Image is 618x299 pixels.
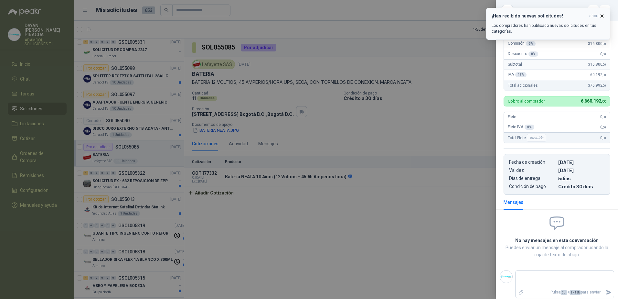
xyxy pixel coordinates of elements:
[504,6,511,14] button: Close
[504,244,610,258] p: Puedes enviar un mensaje al comprador usando la caja de texto de abajo.
[558,184,605,189] p: Crédito 30 días
[504,80,610,91] div: Total adicionales
[602,126,606,129] span: ,00
[570,290,581,295] span: ENTER
[600,125,606,129] span: 0
[527,287,603,298] p: Pulsa + para enviar
[602,73,606,77] span: ,00
[504,199,523,206] div: Mensajes
[486,8,610,40] button: ¡Has recibido nuevas solicitudes!ahora Los compradores han publicado nuevas solicitudes en tus ca...
[508,62,522,67] span: Subtotal
[590,72,606,77] span: 60.192
[588,83,606,88] span: 376.992
[515,72,527,77] div: 19 %
[508,51,538,57] span: Descuento
[560,290,567,295] span: Ctrl
[602,84,606,87] span: ,00
[589,13,600,19] span: ahora
[602,52,606,56] span: ,00
[601,99,606,104] span: ,00
[504,237,610,244] h2: No hay mensajes en esta conversación
[525,125,534,130] div: 0 %
[528,51,538,57] div: 0 %
[508,72,527,77] span: IVA
[508,134,548,142] span: Total Flete
[600,52,606,56] span: 0
[603,287,614,298] button: Enviar
[600,115,606,119] span: 0
[492,23,605,34] p: Los compradores han publicado nuevas solicitudes en tus categorías.
[508,99,545,103] p: Cobro al comprador
[500,271,512,283] img: Company Logo
[509,168,556,173] p: Validez
[602,136,606,140] span: ,00
[508,125,534,130] span: Flete IVA
[600,136,606,140] span: 0
[516,287,527,298] label: Adjuntar archivos
[558,168,605,173] p: [DATE]
[602,63,606,66] span: ,00
[588,62,606,67] span: 316.800
[581,98,606,104] span: 6.660.192
[558,176,605,181] p: 5 dias
[509,184,556,189] p: Condición de pago
[558,160,605,165] p: [DATE]
[517,5,610,16] div: COT177332
[509,160,556,165] p: Fecha de creación
[602,115,606,119] span: ,00
[492,13,587,19] h3: ¡Has recibido nuevas solicitudes!
[527,134,546,142] div: Incluido
[508,115,516,119] span: Flete
[509,176,556,181] p: Días de entrega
